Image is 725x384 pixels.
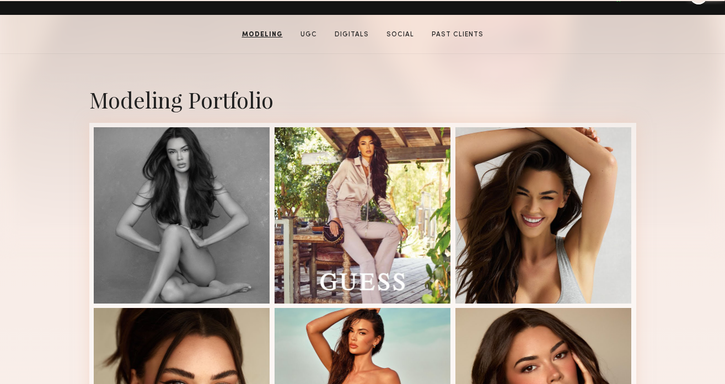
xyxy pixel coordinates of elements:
[89,85,636,114] div: Modeling Portfolio
[296,30,321,40] a: UGC
[382,30,418,40] a: Social
[427,30,488,40] a: Past Clients
[238,30,287,40] a: Modeling
[330,30,373,40] a: Digitals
